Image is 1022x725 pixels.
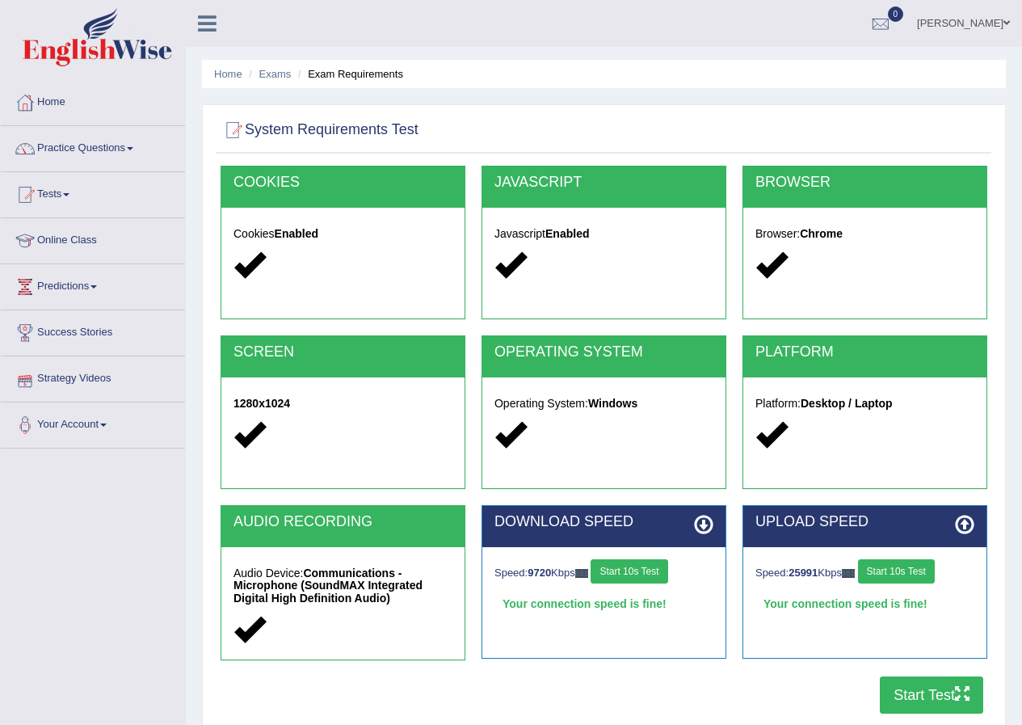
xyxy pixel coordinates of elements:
a: Home [1,80,185,120]
h2: AUDIO RECORDING [233,514,452,530]
div: Speed: Kbps [494,559,713,588]
h2: SCREEN [233,344,452,360]
a: Practice Questions [1,126,185,166]
a: Success Stories [1,310,185,351]
span: 0 [888,6,904,22]
h2: System Requirements Test [221,118,418,142]
button: Start 10s Test [591,559,667,584]
strong: Desktop / Laptop [801,397,893,410]
strong: Chrome [800,227,843,240]
h2: PLATFORM [755,344,974,360]
button: Start Test [880,677,983,714]
strong: 1280x1024 [233,397,290,410]
div: Your connection speed is fine! [494,592,713,616]
h2: OPERATING SYSTEM [494,344,713,360]
a: Exams [259,68,292,80]
div: Speed: Kbps [755,559,974,588]
h5: Platform: [755,398,974,410]
a: Predictions [1,264,185,305]
a: Home [214,68,242,80]
h2: BROWSER [755,175,974,191]
h5: Operating System: [494,398,713,410]
strong: Windows [588,397,637,410]
h5: Audio Device: [233,567,452,605]
h5: Browser: [755,228,974,240]
strong: Communications - Microphone (SoundMAX Integrated Digital High Definition Audio) [233,567,423,605]
h2: UPLOAD SPEED [755,514,974,530]
a: Online Class [1,218,185,259]
a: Strategy Videos [1,356,185,397]
div: Your connection speed is fine! [755,592,974,616]
a: Tests [1,172,185,213]
h2: DOWNLOAD SPEED [494,514,713,530]
h5: Cookies [233,228,452,240]
button: Start 10s Test [858,559,935,584]
strong: 25991 [789,567,818,579]
strong: Enabled [275,227,318,240]
a: Your Account [1,403,185,443]
li: Exam Requirements [294,66,403,82]
img: ajax-loader-fb-connection.gif [575,569,588,578]
strong: Enabled [545,227,589,240]
h2: JAVASCRIPT [494,175,713,191]
strong: 9720 [528,567,551,579]
img: ajax-loader-fb-connection.gif [842,569,855,578]
h2: COOKIES [233,175,452,191]
h5: Javascript [494,228,713,240]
